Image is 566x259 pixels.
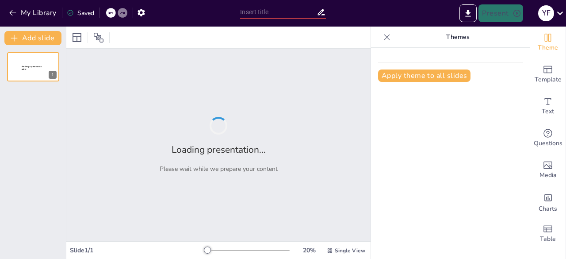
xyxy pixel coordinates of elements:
button: My Library [7,6,60,20]
div: Saved [67,9,94,17]
div: Layout [70,31,84,45]
p: Please wait while we prepare your content [160,165,278,173]
p: Themes [394,27,521,48]
input: Insert title [240,6,316,19]
div: Change the overall theme [530,27,566,58]
div: Get real-time input from your audience [530,122,566,154]
span: Single View [335,247,365,254]
span: Questions [534,139,562,148]
span: Media [539,170,557,180]
span: Theme [538,43,558,53]
span: Table [540,234,556,244]
button: Apply theme to all slides [378,70,470,82]
button: Present [478,4,523,22]
span: Text [542,107,554,116]
div: Add ready made slides [530,58,566,90]
button: Add slide [4,31,61,45]
div: 20 % [298,246,320,255]
div: Slide 1 / 1 [70,246,205,255]
div: Y F [538,5,554,21]
span: Sendsteps presentation editor [22,66,42,70]
button: Y F [538,4,554,22]
div: Add charts and graphs [530,186,566,218]
span: Position [93,32,104,43]
h2: Loading presentation... [172,143,266,156]
div: Add images, graphics, shapes or video [530,154,566,186]
div: 1 [49,71,57,79]
button: Export to PowerPoint [459,4,477,22]
div: Add a table [530,218,566,250]
div: 1 [7,52,59,81]
span: Template [535,75,562,85]
div: Add text boxes [530,90,566,122]
span: Charts [539,204,557,214]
